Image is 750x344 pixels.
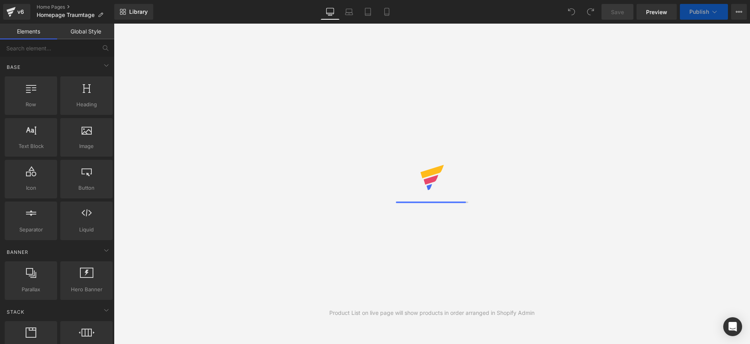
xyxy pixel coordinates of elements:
a: Tablet [358,4,377,20]
span: Image [63,142,110,150]
a: Global Style [57,24,114,39]
span: Stack [6,308,25,316]
button: Undo [564,4,579,20]
a: v6 [3,4,30,20]
span: Hero Banner [63,285,110,294]
span: Banner [6,248,29,256]
span: Liquid [63,226,110,234]
div: Product List on live page will show products in order arranged in Shopify Admin [329,309,535,317]
a: Laptop [340,4,358,20]
span: Library [129,8,148,15]
a: New Library [114,4,153,20]
span: Button [63,184,110,192]
a: Desktop [321,4,340,20]
span: Heading [63,100,110,109]
div: v6 [16,7,26,17]
span: Homepage Traumtage [37,12,95,18]
button: Publish [680,4,728,20]
span: Save [611,8,624,16]
a: Preview [637,4,677,20]
a: Home Pages [37,4,114,10]
div: Open Intercom Messenger [723,317,742,336]
a: Mobile [377,4,396,20]
span: Row [7,100,55,109]
span: Separator [7,226,55,234]
span: Preview [646,8,667,16]
span: Text Block [7,142,55,150]
span: Icon [7,184,55,192]
span: Parallax [7,285,55,294]
span: Publish [689,9,709,15]
button: Redo [583,4,598,20]
span: Base [6,63,21,71]
button: More [731,4,747,20]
